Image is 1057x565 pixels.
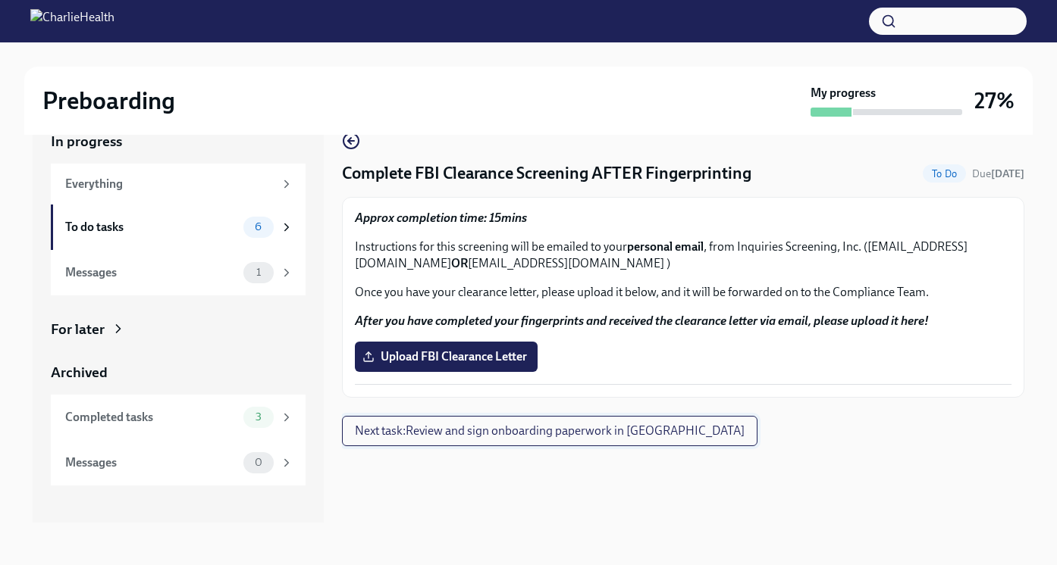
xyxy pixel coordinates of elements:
span: 0 [246,457,271,468]
h2: Preboarding [42,86,175,116]
label: Upload FBI Clearance Letter [355,342,538,372]
span: 6 [246,221,271,233]
h4: Complete FBI Clearance Screening AFTER Fingerprinting [342,162,751,185]
a: To do tasks6 [51,204,306,250]
span: 1 [247,267,270,278]
a: Messages0 [51,440,306,485]
div: Completed tasks [65,409,237,426]
strong: personal email [627,239,704,254]
span: October 5th, 2025 09:00 [972,167,1024,181]
p: Instructions for this screening will be emailed to your , from Inquiries Screening, Inc. ([EMAIL_... [355,239,1012,272]
strong: After you have completed your fingerprints and received the clearance letter via email, please up... [355,314,929,328]
a: Completed tasks3 [51,395,306,440]
span: Upload FBI Clearance Letter [365,349,527,364]
div: Messages [65,264,237,281]
span: Due [972,167,1024,180]
button: Next task:Review and sign onboarding paperwork in [GEOGRAPHIC_DATA] [342,416,757,446]
div: To do tasks [65,219,237,236]
div: Everything [65,176,274,192]
a: Archived [51,363,306,382]
h3: 27% [974,87,1015,114]
a: For later [51,320,306,339]
p: Once you have your clearance letter, please upload it below, and it will be forwarded on to the C... [355,284,1012,301]
strong: Approx completion time: 15mins [355,211,527,225]
strong: [DATE] [991,167,1024,180]
strong: OR [451,256,468,270]
div: Messages [65,454,237,471]
div: For later [51,320,105,339]
a: In progress [51,132,306,151]
span: 3 [246,411,271,423]
strong: My progress [811,85,876,101]
a: Messages1 [51,250,306,295]
span: Next task : Review and sign onboarding paperwork in [GEOGRAPHIC_DATA] [355,423,745,439]
span: To Do [923,168,966,179]
a: Everything [51,164,306,204]
img: CharlieHealth [30,9,114,33]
